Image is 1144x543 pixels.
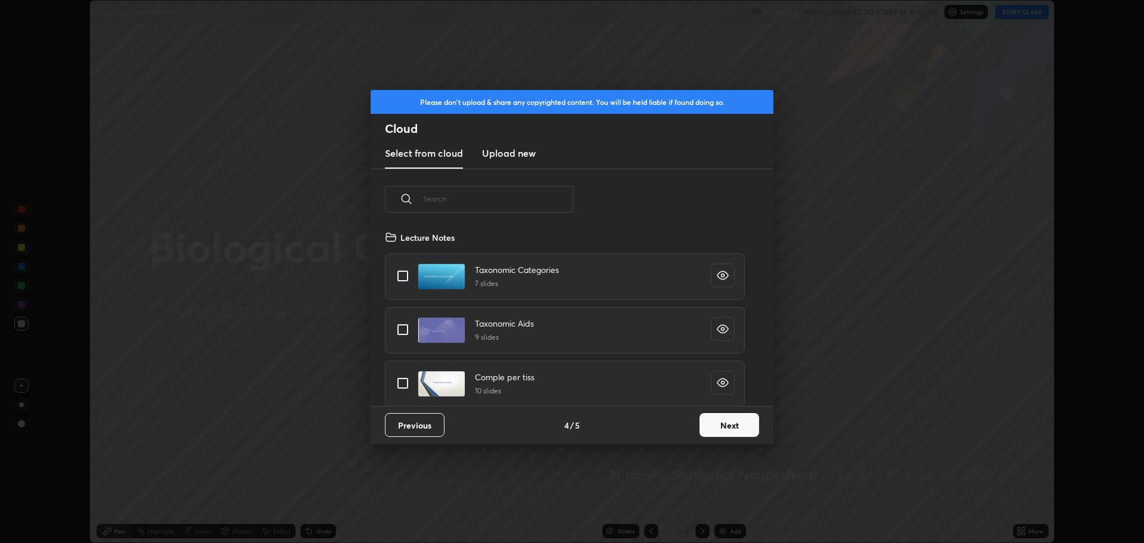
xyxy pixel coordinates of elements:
[575,419,580,432] h4: 5
[482,146,536,160] h3: Upload new
[475,386,534,396] h5: 10 slides
[423,173,573,224] input: Search
[371,90,773,114] div: Please don't upload & share any copyrighted content. You will be held liable if found doing so.
[475,317,534,330] h4: Taxonomic Aids
[418,263,465,290] img: 16916806030HJ2WR.pdf
[700,413,759,437] button: Next
[418,371,465,397] img: 1694081315VWHWJH.pdf
[400,231,455,244] h4: Lecture Notes
[385,121,773,136] h2: Cloud
[371,226,759,406] div: grid
[475,332,534,343] h5: 9 slides
[385,413,444,437] button: Previous
[570,419,574,432] h4: /
[475,263,559,276] h4: Taxonomic Categories
[564,419,569,432] h4: 4
[475,278,559,289] h5: 7 slides
[475,371,534,383] h4: Comple per tiss
[418,317,465,343] img: 1691680670PWXGF8.pdf
[385,146,463,160] h3: Select from cloud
